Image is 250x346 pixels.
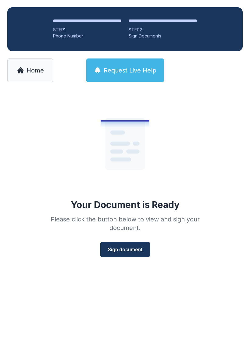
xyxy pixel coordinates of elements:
span: Request Live Help [104,66,156,75]
div: STEP 1 [53,27,121,33]
div: STEP 2 [129,27,197,33]
div: Phone Number [53,33,121,39]
div: Your Document is Ready [71,199,180,210]
div: Please click the button below to view and sign your document. [37,215,213,232]
span: Sign document [108,246,142,253]
div: Sign Documents [129,33,197,39]
span: Home [27,66,44,75]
